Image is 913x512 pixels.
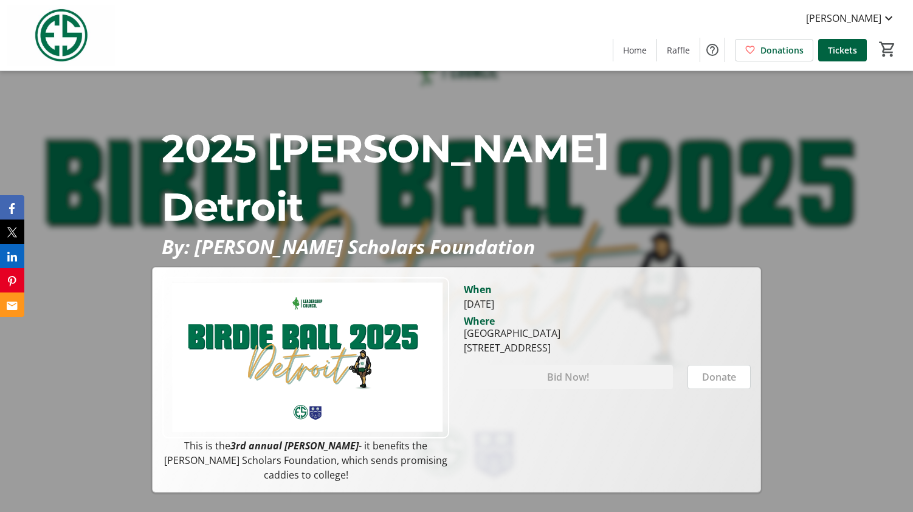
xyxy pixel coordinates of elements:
em: 3rd annual [PERSON_NAME] [230,439,359,452]
span: Tickets [828,44,857,57]
div: [DATE] [464,297,751,311]
span: Home [623,44,647,57]
em: By: [PERSON_NAME] Scholars Foundation [162,234,535,260]
div: Where [464,316,495,326]
button: [PERSON_NAME] [796,9,906,28]
div: When [464,282,492,297]
a: Tickets [818,39,867,61]
a: Home [613,39,656,61]
span: Donations [760,44,804,57]
span: Raffle [667,44,690,57]
button: Cart [877,38,898,60]
img: Evans Scholars Foundation's Logo [7,5,115,66]
div: [GEOGRAPHIC_DATA] [464,326,560,341]
div: [STREET_ADDRESS] [464,341,560,355]
p: This is the - it benefits the [PERSON_NAME] Scholars Foundation, which sends promising caddies to... [162,438,449,482]
p: 2025 [PERSON_NAME] Detroit [162,119,751,236]
button: Help [700,38,725,62]
span: [PERSON_NAME] [806,11,881,26]
a: Donations [735,39,813,61]
img: Campaign CTA Media Photo [162,277,449,438]
a: Raffle [657,39,700,61]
